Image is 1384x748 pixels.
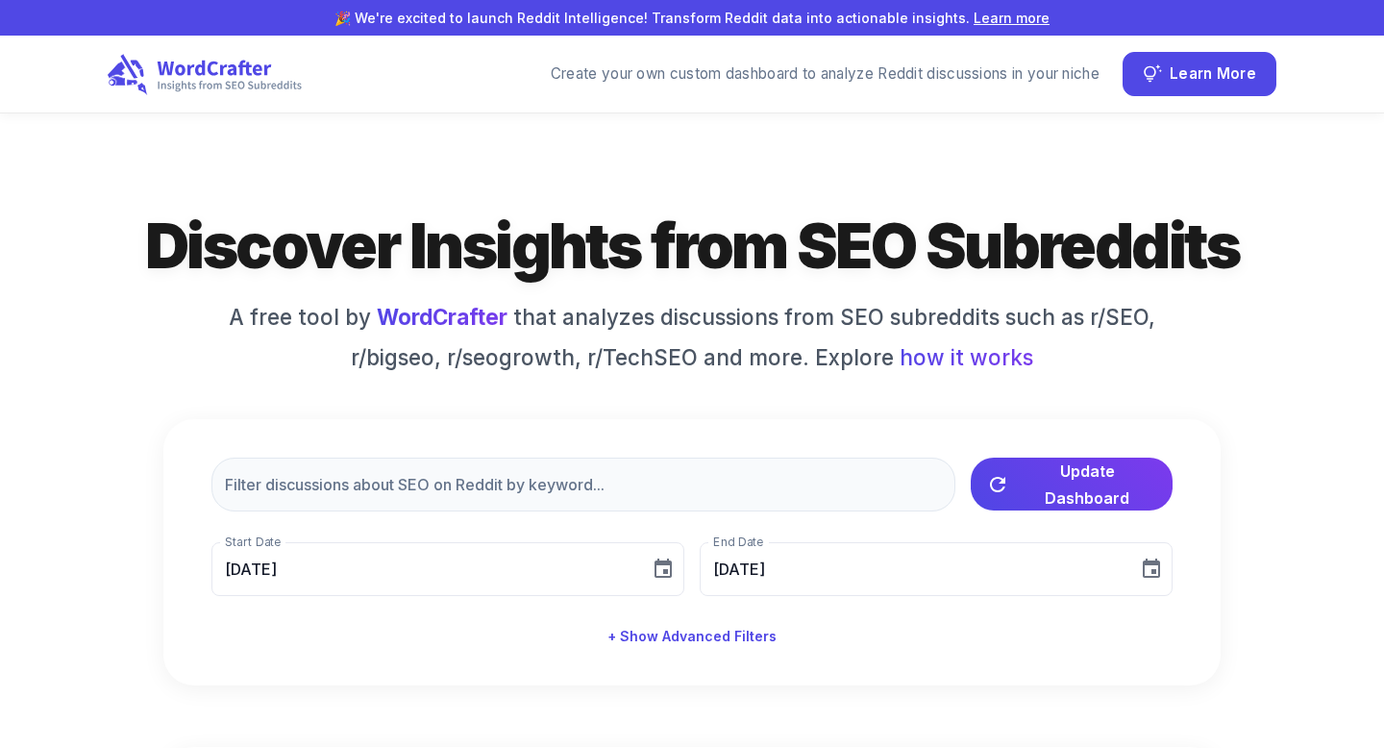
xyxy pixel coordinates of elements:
button: + Show Advanced Filters [600,619,784,655]
a: Learn more [974,10,1050,26]
input: MM/DD/YYYY [700,542,1124,596]
span: Learn More [1170,62,1256,87]
button: Choose date, selected date is Aug 17, 2025 [644,550,682,588]
label: Start Date [225,534,281,550]
button: Update Dashboard [971,458,1173,511]
input: Filter discussions about SEO on Reddit by keyword... [211,458,955,511]
button: Choose date, selected date is Sep 16, 2025 [1132,550,1171,588]
p: 🎉 We're excited to launch Reddit Intelligence! Transform Reddit data into actionable insights. [31,8,1353,28]
div: Create your own custom dashboard to analyze Reddit discussions in your niche [551,63,1100,86]
h1: Discover Insights from SEO Subreddits [108,206,1276,286]
label: End Date [713,534,763,550]
h6: A free tool by that analyzes discussions from SEO subreddits such as r/SEO, r/bigseo, r/seogrowth... [211,301,1173,373]
a: WordCrafter [377,304,507,330]
input: MM/DD/YYYY [211,542,636,596]
button: Learn More [1123,52,1276,96]
span: Update Dashboard [1017,458,1157,511]
span: how it works [900,341,1033,374]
